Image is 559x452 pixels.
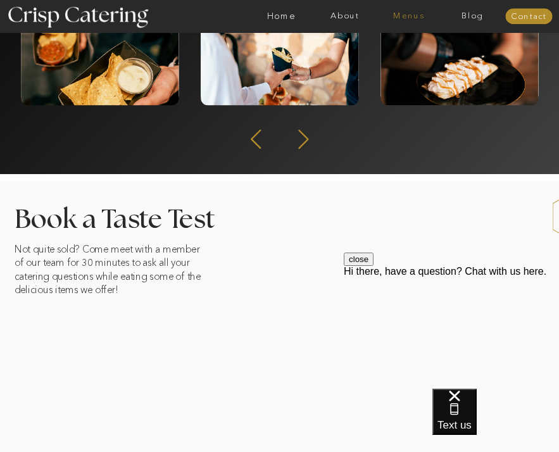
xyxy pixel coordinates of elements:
a: Home [249,11,313,21]
a: Contact [505,12,552,22]
a: Menus [377,11,441,21]
a: Blog [441,11,505,21]
p: Not quite sold? Come meet with a member of our team for 30 minutes to ask all your catering quest... [15,242,209,348]
h3: Book a Taste Test [15,207,239,231]
iframe: podium webchat widget prompt [344,253,559,405]
a: About [313,11,377,21]
iframe: podium webchat widget bubble [432,389,559,452]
